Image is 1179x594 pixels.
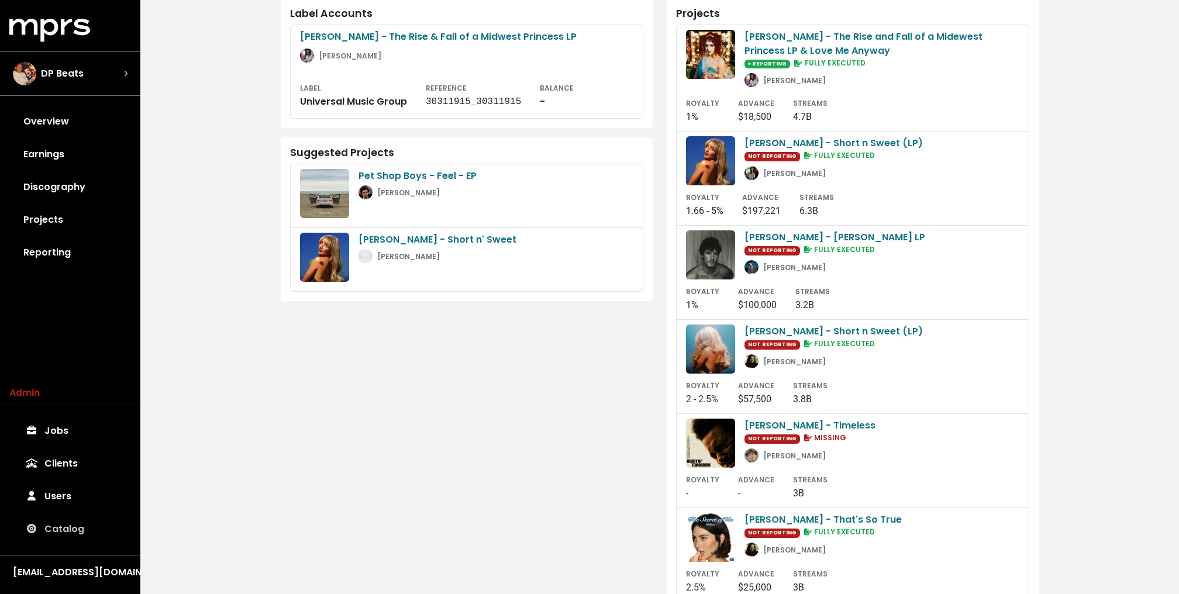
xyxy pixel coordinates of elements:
a: Discography [9,171,131,203]
span: FULLY EXECUTED [802,527,875,537]
div: Universal Music Group [300,95,407,109]
small: [PERSON_NAME] [377,251,440,261]
small: REFERENCE [426,83,467,93]
span: NOT REPORTING [744,152,800,161]
div: [PERSON_NAME] - Short n Sweet (LP) [744,136,923,150]
div: Projects [676,8,1029,20]
small: STREAMS [795,286,830,296]
small: ROYALTY [686,381,719,391]
span: FULLY EXECUTED [802,150,875,160]
small: [PERSON_NAME] [763,357,826,367]
div: 1.66 - 5% [686,204,723,218]
small: ROYALTY [686,569,719,579]
img: ab67616d0000b273a21d22ecf823e1c90aa22d1f [686,30,735,79]
a: [PERSON_NAME] - The Rise & Fall of a Midwest Princess LP[PERSON_NAME]LABELUniversal Music GroupRE... [290,25,643,119]
small: ROYALTY [686,286,719,296]
img: d49c8c8a-6f45-4321-8edd-55d01960cfbf.jpeg [358,185,373,199]
div: 1% [686,298,719,312]
small: [PERSON_NAME] [319,51,381,61]
div: Pet Shop Boys - Feel - EP [358,169,477,183]
span: FULLY EXECUTED [792,58,866,68]
small: ADVANCE [738,286,774,296]
div: 3.2B [795,298,830,312]
small: ROYALTY [686,475,719,485]
small: LABEL [300,83,321,93]
div: - [738,486,774,500]
small: ADVANCE [738,381,774,391]
small: ADVANCE [738,98,774,108]
div: 3.8B [793,392,828,406]
a: Jobs [9,415,131,447]
div: [PERSON_NAME] - Short n' Sweet [358,233,516,247]
a: mprs logo [9,23,90,36]
small: ROYALTY [686,192,719,202]
img: The selected account / producer [13,62,36,85]
a: [PERSON_NAME] - Short n Sweet (LP)NOT REPORTING FULLY EXECUTED[PERSON_NAME]ROYALTY2 - 2.5%ADVANCE... [676,320,1029,414]
a: Pet Shop Boys - Feel - EP[PERSON_NAME] [290,164,643,228]
small: [PERSON_NAME] [763,451,826,461]
a: Earnings [9,138,131,171]
div: [PERSON_NAME] - Short n Sweet (LP) [744,324,923,339]
small: [PERSON_NAME] [763,263,826,272]
img: placeholder_user.73b9659bbcecad7e160b.svg [358,249,373,263]
div: 3B [793,486,828,500]
small: STREAMS [799,192,834,202]
span: FULLY EXECUTED [802,244,875,254]
span: ● REPORTING [744,60,790,68]
small: [PERSON_NAME] [763,75,826,85]
button: [EMAIL_ADDRESS][DOMAIN_NAME] [9,565,131,580]
small: STREAMS [793,98,828,108]
small: ADVANCE [738,569,774,579]
img: ab67616d0000b273047d6b756e8f5e3f8b50f025 [686,324,735,374]
span: NOT REPORTING [744,434,800,443]
div: Suggested Projects [290,147,643,159]
span: NOT REPORTING [744,340,800,349]
small: ADVANCE [738,475,774,485]
div: $57,500 [738,392,774,406]
div: $197,221 [742,204,781,218]
a: Clients [9,447,131,480]
a: Projects [9,203,131,236]
small: STREAMS [793,475,828,485]
img: ab67616d0000b2731dac3694b3289cd903cb3acf [686,513,735,562]
div: $18,500 [738,110,774,124]
img: ab67616d0000b2734846738b08deabadd8dec7e6 [686,419,735,468]
a: Reporting [9,236,131,269]
span: MISSING [802,433,847,443]
small: ADVANCE [742,192,778,202]
small: STREAMS [793,569,828,579]
div: Label Accounts [290,8,643,20]
a: [PERSON_NAME] - Short n Sweet (LP)NOT REPORTING FULLY EXECUTED[PERSON_NAME]ROYALTY1.66 - 5%ADVANC... [676,132,1029,226]
img: 48fa0461-8e6b-4811-b93b-4f0ec6b13241.jpg [744,260,759,274]
img: ab67616d0000b2737c3077c3ebb5538f954f552c [300,169,349,218]
a: [PERSON_NAME] - [PERSON_NAME] LPNOT REPORTING FULLY EXECUTED[PERSON_NAME]ROYALTY1%ADVANCE$100,000... [676,226,1029,320]
small: [PERSON_NAME] [763,168,826,178]
img: skJS6JzC9vYvAAAAA== [744,73,759,87]
small: [PERSON_NAME] [763,545,826,555]
img: a4b8ff3eb42724e229ce4c2048e8c476.681x681x1.jpg [744,543,759,557]
div: 4.7B [793,110,828,124]
div: [PERSON_NAME] - That's So True [744,513,902,527]
span: NOT REPORTING [744,529,800,537]
a: Overview [9,105,131,138]
div: 1% [686,110,719,124]
img: a4b8ff3eb42724e229ce4c2048e8c476.681x681x1.jpg [744,354,759,368]
div: [EMAIL_ADDRESS][DOMAIN_NAME] [13,565,127,579]
div: 2 - 2.5% [686,392,719,406]
a: Users [9,480,131,513]
a: Catalog [9,513,131,545]
img: ab67616d0000b273fd8d7a8d96871e791cb1f626 [300,233,349,282]
img: ab67616d0000b273abad007bc77ad065edb054fb [686,230,735,279]
div: [PERSON_NAME] - Timeless [744,419,875,433]
div: $100,000 [738,298,777,312]
div: - [686,486,719,500]
span: NOT REPORTING [744,246,800,255]
small: BALANCE [540,83,574,93]
div: 6.3B [799,204,834,218]
small: STREAMS [793,381,828,391]
span: DP Beats [41,67,84,81]
small: ROYALTY [686,98,719,108]
a: [PERSON_NAME] - Short n' Sweet[PERSON_NAME] [290,228,643,292]
div: [PERSON_NAME] - The Rise and Fall of a Midewest Princess LP & Love Me Anyway [744,30,1019,58]
img: b4e96d30-d785-41f8-8d88-b889bbefff01.jpeg [744,448,759,462]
